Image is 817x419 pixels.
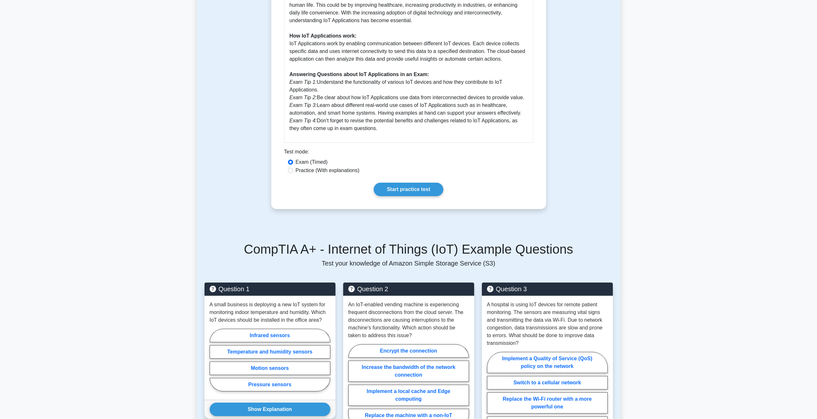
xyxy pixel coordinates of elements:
p: A small business is deploying a new IoT system for monitoring indoor temperature and humidity. Wh... [210,301,330,324]
label: Pressure sensors [210,378,330,391]
p: An IoT-enabled vending machine is experiencing frequent disconnections from the cloud server. The... [348,301,469,339]
b: How IoT Applications work: [290,33,357,39]
label: Motion sensors [210,362,330,375]
div: Test mode: [284,148,533,158]
label: Encrypt the connection [348,344,469,358]
p: Test your knowledge of Amazon Simple Storage Service (S3) [204,259,613,267]
p: A hospital is using IoT devices for remote patient monitoring. The sensors are measuring vital si... [487,301,608,347]
i: Exam Tip 2: [290,95,317,100]
b: Answering Questions about IoT Applications in an Exam: [290,72,429,77]
i: Exam Tip 3: [290,102,317,108]
h5: Question 2 [348,285,469,293]
i: Exam Tip 4: [290,118,317,123]
label: Increase the bandwidth of the network connection [348,361,469,382]
h5: CompTIA A+ - Internet of Things (IoT) Example Questions [204,241,613,257]
label: Switch to a cellular network [487,376,608,389]
label: Exam (Timed) [296,158,328,166]
h5: Question 3 [487,285,608,293]
label: Temperature and humidity sensors [210,345,330,359]
h5: Question 1 [210,285,330,293]
i: Exam Tip 1: [290,79,317,85]
button: Show Explanation [210,403,330,416]
label: Infrared sensors [210,329,330,342]
label: Replace the Wi-Fi router with a more powerful one [487,392,608,414]
a: Start practice test [374,183,443,196]
label: Implement a local cache and Edge computing [348,385,469,406]
label: Practice (With explanations) [296,167,360,174]
label: Implement a Quality of Service (QoS) policy on the network [487,352,608,373]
